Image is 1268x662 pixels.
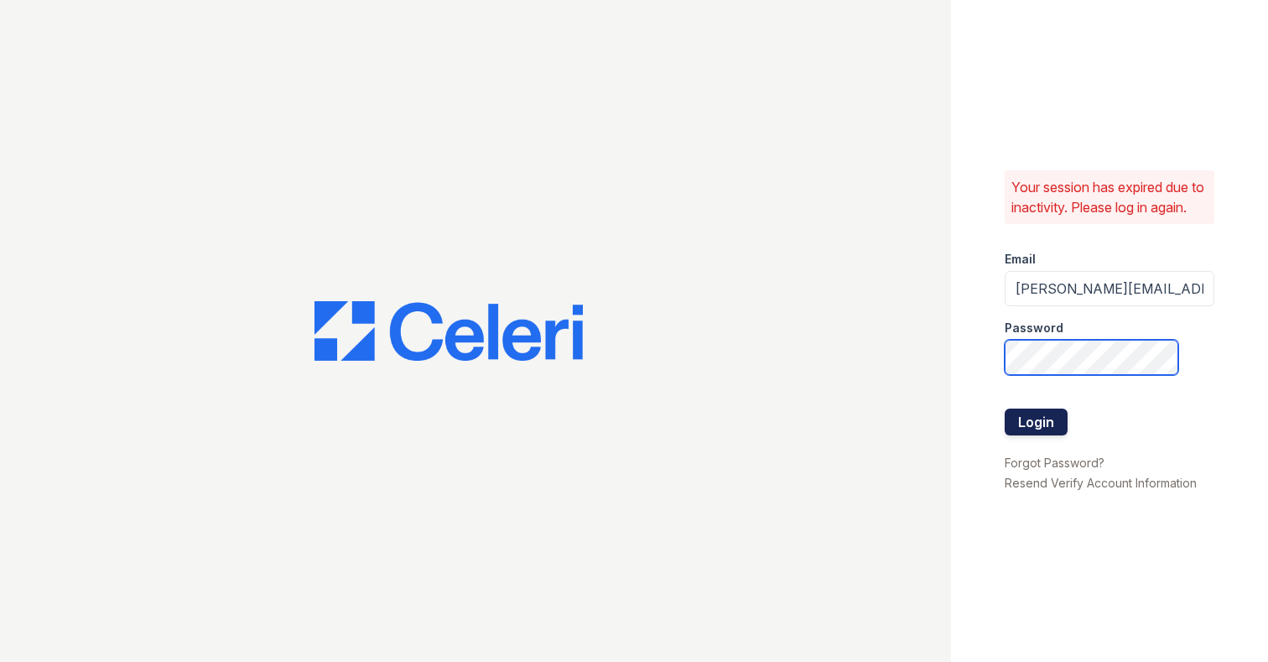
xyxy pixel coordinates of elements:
a: Forgot Password? [1005,456,1104,470]
a: Resend Verify Account Information [1005,476,1197,490]
button: Login [1005,409,1068,435]
label: Email [1005,251,1036,268]
img: CE_Logo_Blue-a8612792a0a2168367f1c8372b55b34899dd931a85d93a1a3d3e32e68fde9ad4.png [314,301,583,362]
p: Your session has expired due to inactivity. Please log in again. [1011,177,1208,217]
label: Password [1005,320,1063,336]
